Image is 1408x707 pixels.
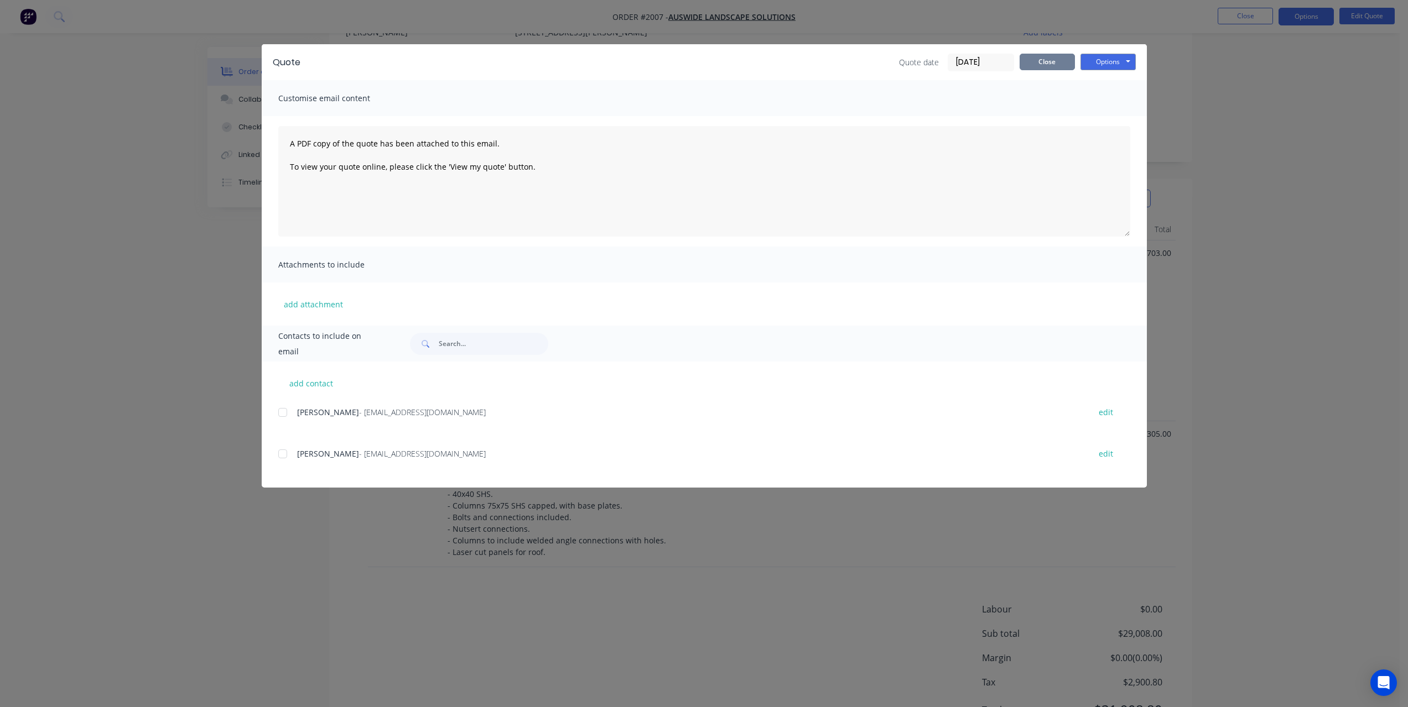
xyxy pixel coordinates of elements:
[1370,669,1397,696] div: Open Intercom Messenger
[297,407,359,417] span: [PERSON_NAME]
[278,375,345,391] button: add contact
[278,328,383,359] span: Contacts to include on email
[439,333,548,355] input: Search...
[278,296,349,312] button: add attachment
[278,126,1130,237] textarea: A PDF copy of the quote has been attached to this email. To view your quote online, please click ...
[278,91,400,106] span: Customise email content
[1020,54,1075,70] button: Close
[899,56,939,68] span: Quote date
[273,56,300,69] div: Quote
[1080,54,1136,70] button: Options
[278,257,400,273] span: Attachments to include
[297,448,359,459] span: [PERSON_NAME]
[359,407,486,417] span: - [EMAIL_ADDRESS][DOMAIN_NAME]
[1092,405,1120,420] button: edit
[1092,446,1120,461] button: edit
[359,448,486,459] span: - [EMAIL_ADDRESS][DOMAIN_NAME]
